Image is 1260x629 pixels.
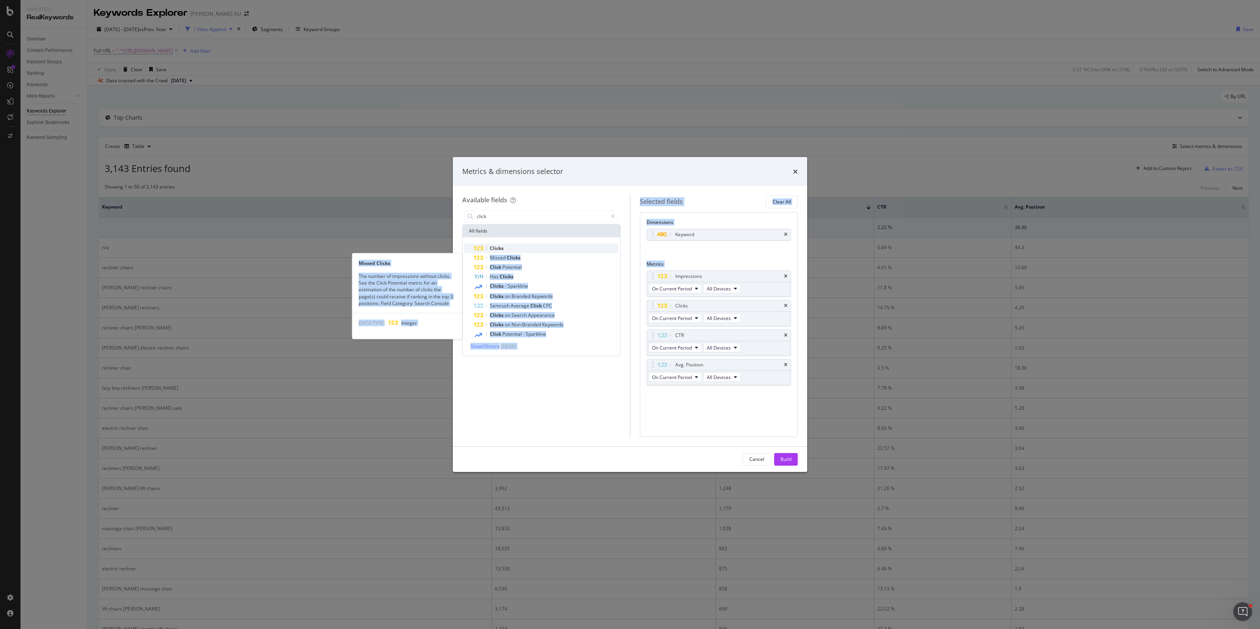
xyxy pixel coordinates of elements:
span: Has [490,273,500,280]
span: All Devices [707,285,731,292]
span: Clicks [490,321,505,328]
span: On Current Period [652,315,692,322]
span: Average [511,302,530,309]
div: times [793,166,798,177]
div: Clear All [773,198,791,205]
span: Search [511,312,528,318]
span: Branded [511,293,532,300]
div: CTR [675,331,684,339]
div: Metrics [647,261,791,270]
span: On Current Period [652,344,692,351]
div: ImpressionstimesOn Current PeriodAll Devices [647,270,791,297]
div: Impressions [675,272,702,280]
div: Dimensions [647,219,791,229]
span: Sparkline [526,331,546,337]
button: All Devices [703,343,741,352]
span: ( 10 / 26 ) [500,343,516,350]
div: CTRtimesOn Current PeriodAll Devices [647,329,791,356]
div: Available fields [462,196,507,204]
div: Metrics & dimensions selector [462,166,563,177]
span: Semrush [490,302,511,309]
div: times [784,303,787,308]
iframe: Intercom live chat [1233,602,1252,621]
span: Potential [502,331,523,337]
span: All Devices [707,344,731,351]
div: Keyword [675,231,694,239]
span: Appearance [528,312,555,318]
div: The number of impressions without clicks. See the Click Potential metric for an estimation of the... [352,273,462,307]
span: CPC [543,302,552,309]
span: Click [490,331,502,337]
span: All Devices [707,315,731,322]
span: Missed [490,254,507,261]
div: times [784,232,787,237]
div: Selected fields [640,197,683,206]
input: Search by field name [476,211,607,222]
span: On Current Period [652,374,692,381]
span: Clicks [500,273,513,280]
button: All Devices [703,313,741,323]
span: on [505,321,511,328]
button: All Devices [703,372,741,382]
button: On Current Period [649,372,702,382]
div: Avg. Position [675,361,703,369]
span: On Current Period [652,285,692,292]
button: On Current Period [649,313,702,323]
span: Clicks [490,293,505,300]
span: Keywords [532,293,553,300]
span: Clicks [507,254,521,261]
div: Keywordtimes [647,229,791,240]
span: - [505,283,508,289]
div: Missed Clicks [352,260,462,266]
div: times [784,363,787,367]
span: - [523,331,526,337]
div: Clicks [675,302,688,310]
span: Potential [502,264,522,270]
button: On Current Period [649,284,702,293]
span: Keywords [542,321,563,328]
button: Build [774,453,798,466]
button: Cancel [743,453,771,466]
span: on [505,293,511,300]
span: Show 10 more [471,343,500,350]
div: Avg. PositiontimesOn Current PeriodAll Devices [647,359,791,385]
div: modal [453,157,807,472]
div: times [784,333,787,338]
span: Clicks [490,283,505,289]
span: Click [490,264,502,270]
span: Clicks [490,245,504,252]
button: On Current Period [649,343,702,352]
button: Clear All [766,196,798,208]
span: Non-Branded [511,321,542,328]
div: All fields [463,225,620,237]
div: Build [780,456,791,462]
div: times [784,274,787,279]
div: Cancel [749,456,764,462]
span: Clicks [490,312,505,318]
span: All Devices [707,374,731,381]
div: ClickstimesOn Current PeriodAll Devices [647,300,791,326]
span: on [505,312,511,318]
span: Click [530,302,543,309]
button: All Devices [703,284,741,293]
span: Sparkline [508,283,528,289]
